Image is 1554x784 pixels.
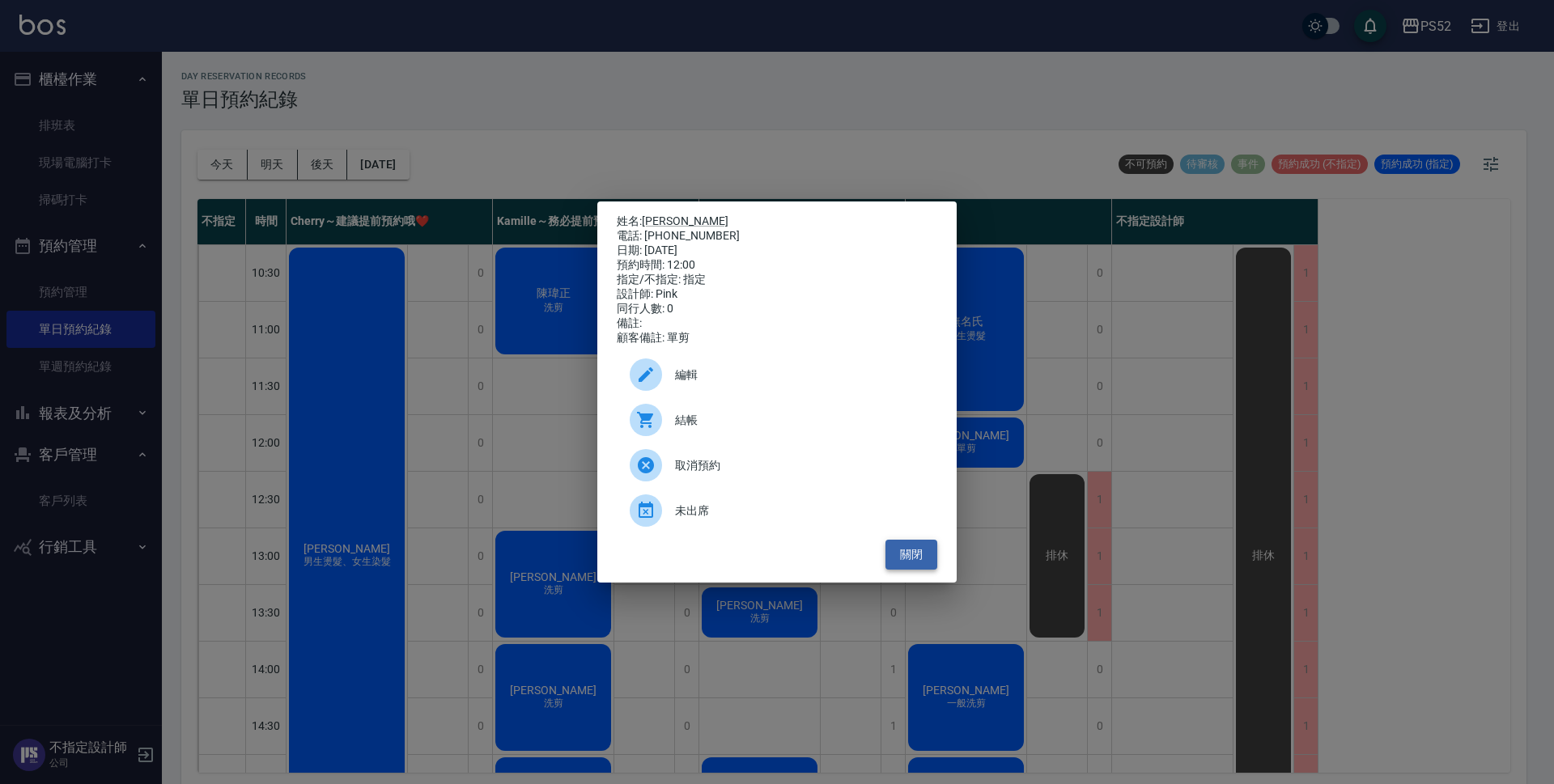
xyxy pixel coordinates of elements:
div: 編輯 [617,352,937,397]
span: 編輯 [675,367,924,384]
div: 未出席 [617,488,937,533]
div: 顧客備註: 單剪 [617,331,937,345]
div: 預約時間: 12:00 [617,258,937,273]
p: 姓名: [617,214,937,229]
a: 結帳 [617,397,937,443]
div: 指定/不指定: 指定 [617,273,937,287]
div: 取消預約 [617,443,937,488]
span: 結帳 [675,412,924,429]
span: 未出席 [675,502,924,519]
span: 取消預約 [675,457,924,474]
div: 日期: [DATE] [617,244,937,258]
button: 關閉 [885,540,937,570]
div: 同行人數: 0 [617,302,937,316]
div: 備註: [617,316,937,331]
a: [PERSON_NAME] [642,214,728,227]
div: 電話: [PHONE_NUMBER] [617,229,937,244]
div: 設計師: Pink [617,287,937,302]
